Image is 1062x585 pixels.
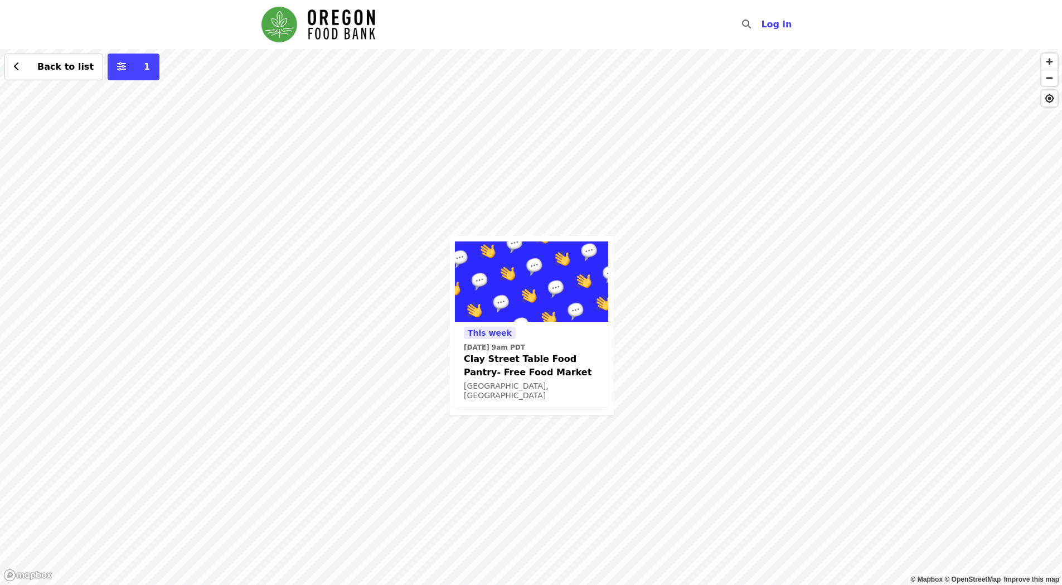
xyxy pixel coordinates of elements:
span: Back to list [37,61,94,72]
span: 1 [144,61,150,72]
button: Log in [752,13,801,36]
img: Clay Street Table Food Pantry- Free Food Market organized by Oregon Food Bank [455,241,608,322]
div: [GEOGRAPHIC_DATA], [GEOGRAPHIC_DATA] [464,381,599,400]
button: Zoom Out [1041,70,1058,86]
span: This week [468,328,512,337]
button: Zoom In [1041,54,1058,70]
a: Map feedback [1004,576,1059,583]
button: Find My Location [1041,90,1058,107]
a: See details for "Clay Street Table Food Pantry- Free Food Market" [455,241,608,407]
input: Search [758,11,767,38]
a: OpenStreetMap [944,576,1001,583]
a: Mapbox logo [3,569,52,582]
i: chevron-left icon [14,61,20,72]
time: [DATE] 9am PDT [464,342,525,352]
button: Back to list [4,54,103,80]
span: Clay Street Table Food Pantry- Free Food Market [464,352,599,379]
i: search icon [742,19,751,30]
i: sliders-h icon [117,61,126,72]
span: Log in [761,19,792,30]
a: Mapbox [911,576,943,583]
button: More filters (1 selected) [108,54,159,80]
img: Oregon Food Bank - Home [261,7,375,42]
